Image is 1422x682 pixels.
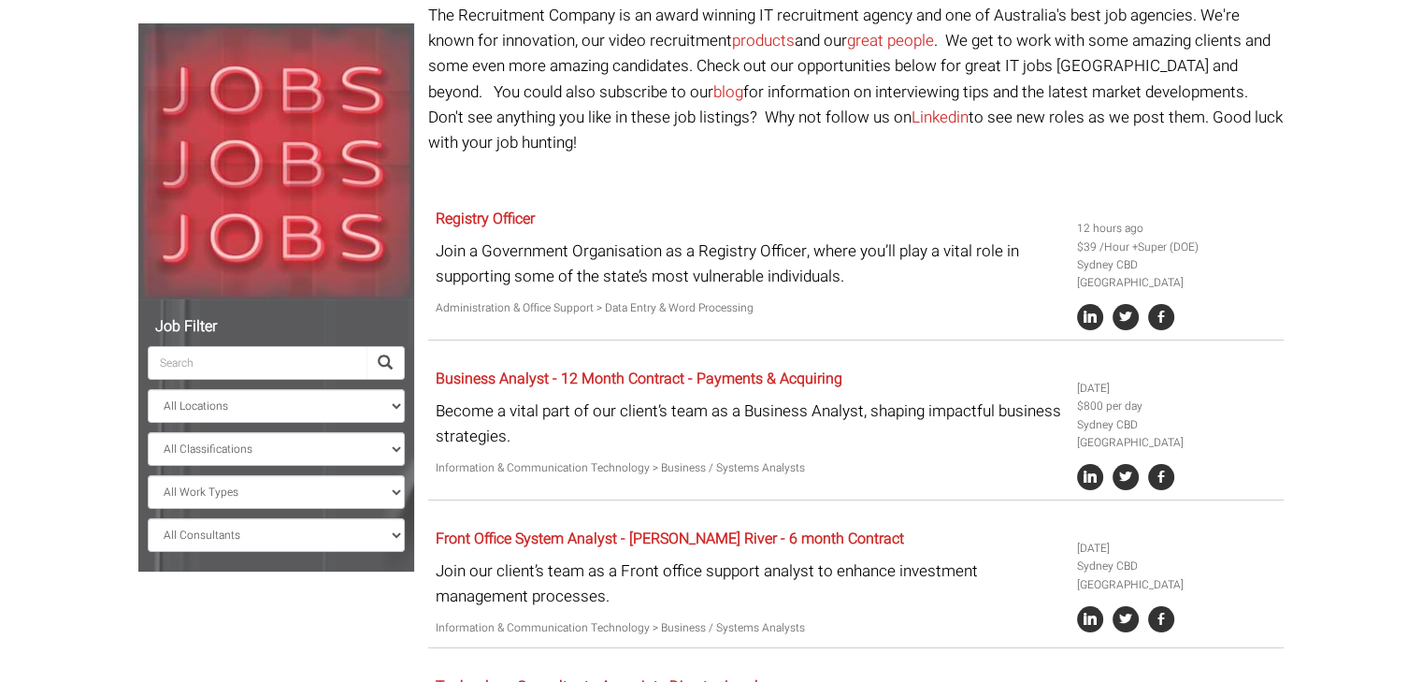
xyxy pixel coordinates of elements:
[148,319,405,336] h5: Job Filter
[1077,380,1277,398] li: [DATE]
[436,528,904,550] a: Front Office System Analyst - [PERSON_NAME] River - 6 month Contract
[1077,416,1277,452] li: Sydney CBD [GEOGRAPHIC_DATA]
[1077,540,1277,558] li: [DATE]
[1077,398,1277,415] li: $800 per day
[436,559,1063,609] p: Join our client’s team as a Front office support analyst to enhance investment management processes.
[1077,256,1277,292] li: Sydney CBD [GEOGRAPHIC_DATA]
[847,29,934,52] a: great people
[1077,220,1277,238] li: 12 hours ago
[436,368,842,390] a: Business Analyst - 12 Month Contract - Payments & Acquiring
[428,3,1284,155] p: The Recruitment Company is an award winning IT recruitment agency and one of Australia's best job...
[148,346,366,380] input: Search
[138,23,414,299] img: Jobs, Jobs, Jobs
[436,619,1063,637] p: Information & Communication Technology > Business / Systems Analysts
[732,29,795,52] a: products
[436,239,1063,289] p: Join a Government Organisation as a Registry Officer, where you’ll play a vital role in supportin...
[713,80,743,104] a: blog
[1077,239,1277,256] li: $39 /Hour +Super (DOE)
[436,459,1063,477] p: Information & Communication Technology > Business / Systems Analysts
[1077,558,1277,593] li: Sydney CBD [GEOGRAPHIC_DATA]
[912,106,969,129] a: Linkedin
[436,399,1063,449] p: Become a vital part of our client’s team as a Business Analyst, shaping impactful business strate...
[436,299,1063,317] p: Administration & Office Support > Data Entry & Word Processing
[436,208,535,230] a: Registry Officer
